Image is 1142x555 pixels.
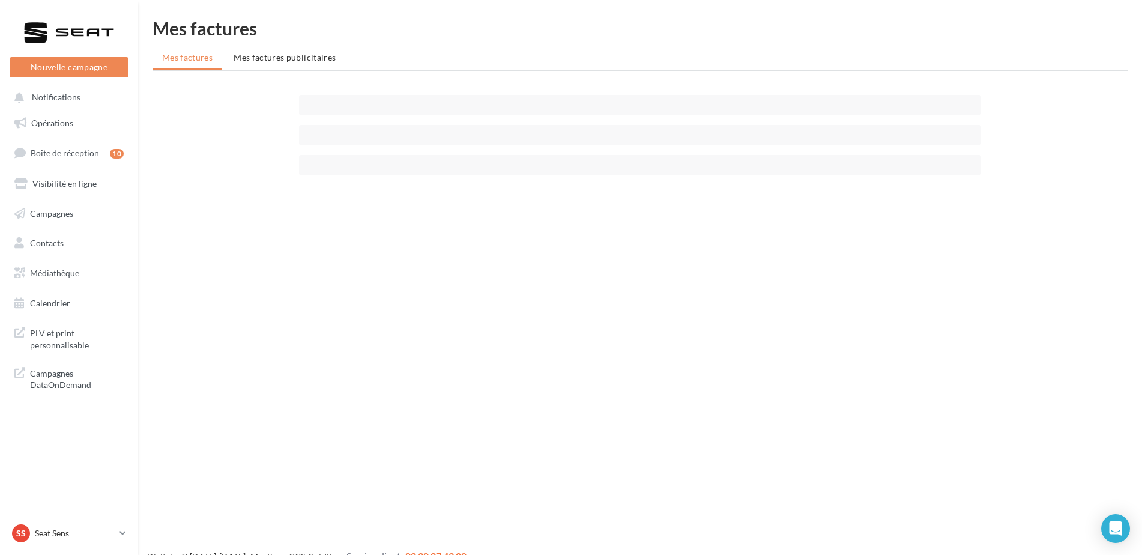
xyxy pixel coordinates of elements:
span: Contacts [30,238,64,248]
button: Nouvelle campagne [10,57,128,77]
a: PLV et print personnalisable [7,320,131,356]
span: Médiathèque [30,268,79,278]
a: SS Seat Sens [10,522,128,545]
span: Campagnes DataOnDemand [30,365,124,391]
a: Opérations [7,111,131,136]
span: Campagnes [30,208,73,218]
div: Open Intercom Messenger [1101,514,1130,543]
a: Campagnes [7,201,131,226]
p: Seat Sens [35,527,115,539]
a: Contacts [7,231,131,256]
span: PLV et print personnalisable [30,325,124,351]
span: Opérations [31,118,73,128]
span: Visibilité en ligne [32,178,97,189]
h1: Mes factures [153,19,1128,37]
a: Campagnes DataOnDemand [7,360,131,396]
span: SS [16,527,26,539]
span: Notifications [32,92,80,103]
span: Calendrier [30,298,70,308]
span: Boîte de réception [31,148,99,158]
a: Médiathèque [7,261,131,286]
a: Visibilité en ligne [7,171,131,196]
a: Calendrier [7,291,131,316]
a: Boîte de réception10 [7,140,131,166]
span: Mes factures publicitaires [234,52,336,62]
div: 10 [110,149,124,159]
